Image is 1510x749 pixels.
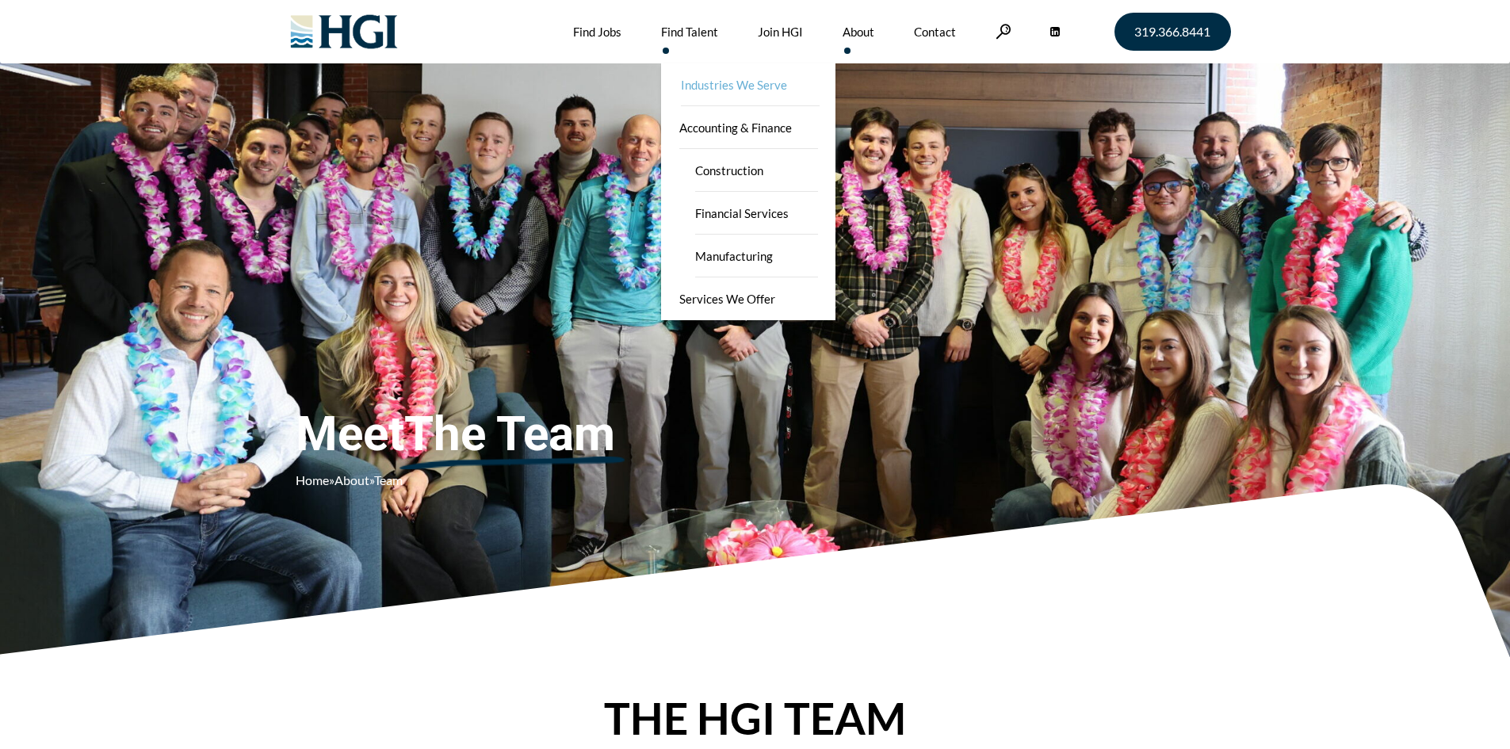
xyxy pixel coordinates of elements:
a: About [334,472,369,487]
span: Team [374,472,403,487]
span: 319.366.8441 [1134,25,1210,38]
span: » » [296,472,403,487]
a: 319.366.8441 [1114,13,1231,51]
a: Accounting & Finance [661,106,835,149]
a: Search [996,24,1011,39]
a: Manufacturing [677,235,835,277]
span: Meet [296,406,724,463]
a: Construction [677,149,835,192]
h2: THE HGI TEAM [304,697,1207,740]
a: Home [296,472,329,487]
a: Financial Services [677,192,835,235]
a: Services We Offer [661,277,835,320]
u: The Team [404,406,615,463]
a: Industries We Serve [663,63,837,106]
